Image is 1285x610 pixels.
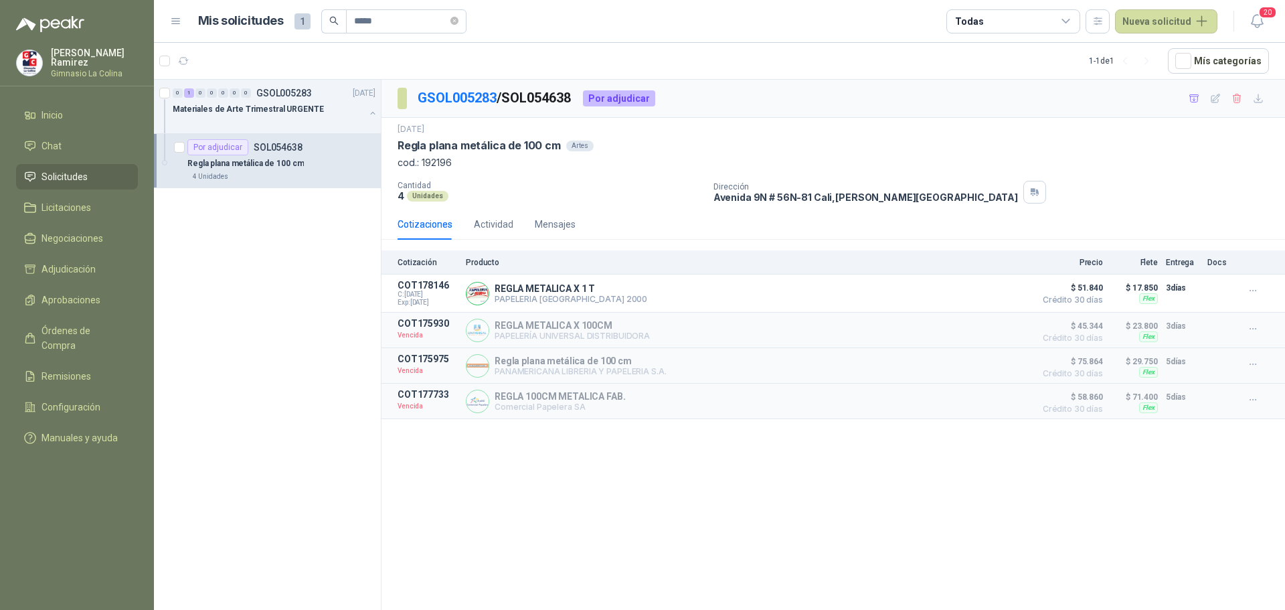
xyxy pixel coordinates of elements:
[1166,258,1199,267] p: Entrega
[398,318,458,329] p: COT175930
[218,88,228,98] div: 0
[16,425,138,451] a: Manuales y ayuda
[16,287,138,313] a: Aprobaciones
[329,16,339,25] span: search
[16,164,138,189] a: Solicitudes
[398,258,458,267] p: Cotización
[1207,258,1234,267] p: Docs
[1111,354,1158,370] p: $ 29.750
[254,143,303,152] p: SOL054638
[173,103,324,116] p: Materiales de Arte Trimestral URGENTE
[1245,9,1269,33] button: 20
[16,133,138,159] a: Chat
[1139,331,1158,342] div: Flex
[407,191,448,202] div: Unidades
[398,389,458,400] p: COT177733
[535,217,576,232] div: Mensajes
[1036,296,1103,304] span: Crédito 30 días
[16,256,138,282] a: Adjudicación
[16,394,138,420] a: Configuración
[51,48,138,67] p: [PERSON_NAME] Ramirez
[398,400,458,413] p: Vencida
[398,354,458,364] p: COT175975
[495,320,650,331] p: REGLA METALICA X 100CM
[466,355,489,377] img: Company Logo
[16,318,138,358] a: Órdenes de Compra
[256,88,312,98] p: GSOL005283
[398,329,458,342] p: Vencida
[398,155,1269,170] p: cod.: 192196
[187,171,234,182] div: 4 Unidades
[51,70,138,78] p: Gimnasio La Colina
[583,90,655,106] div: Por adjudicar
[41,108,63,123] span: Inicio
[41,431,118,445] span: Manuales y ayuda
[466,283,489,305] img: Company Logo
[474,217,513,232] div: Actividad
[1139,367,1158,378] div: Flex
[1139,402,1158,413] div: Flex
[1036,280,1103,296] span: $ 51.840
[418,90,497,106] a: GSOL005283
[713,182,1018,192] p: Dirección
[1139,293,1158,304] div: Flex
[154,134,381,188] a: Por adjudicarSOL054638Regla plana metálica de 100 cm4 Unidades
[1036,318,1103,334] span: $ 45.344
[16,226,138,251] a: Negociaciones
[1036,258,1103,267] p: Precio
[1036,334,1103,342] span: Crédito 30 días
[450,15,458,27] span: close-circle
[713,192,1018,203] p: Avenida 9N # 56N-81 Cali , [PERSON_NAME][GEOGRAPHIC_DATA]
[398,123,424,136] p: [DATE]
[1166,318,1199,334] p: 3 días
[1089,50,1157,72] div: 1 - 1 de 1
[398,291,458,299] span: C: [DATE]
[16,364,138,389] a: Remisiones
[1166,354,1199,370] p: 5 días
[16,195,138,220] a: Licitaciones
[241,88,251,98] div: 0
[173,85,378,128] a: 0 1 0 0 0 0 0 GSOL005283[DATE] Materiales de Arte Trimestral URGENTE
[41,262,96,277] span: Adjudicación
[495,294,647,304] p: PAPELERIA [GEOGRAPHIC_DATA] 2000
[466,319,489,341] img: Company Logo
[1166,389,1199,405] p: 5 días
[466,390,489,412] img: Company Logo
[1111,258,1158,267] p: Flete
[187,157,304,170] p: Regla plana metálica de 100 cm
[398,139,561,153] p: Regla plana metálica de 100 cm
[187,139,248,155] div: Por adjudicar
[1036,354,1103,370] span: $ 75.864
[398,181,703,190] p: Cantidad
[1115,9,1217,33] button: Nueva solicitud
[41,200,91,215] span: Licitaciones
[398,364,458,378] p: Vencida
[16,102,138,128] a: Inicio
[418,88,572,108] p: / SOL054638
[1166,280,1199,296] p: 3 días
[1036,370,1103,378] span: Crédito 30 días
[1036,405,1103,413] span: Crédito 30 días
[1111,318,1158,334] p: $ 23.800
[41,369,91,384] span: Remisiones
[41,400,100,414] span: Configuración
[495,331,650,341] p: PAPELERÍA UNIVERSAL DISTRIBUIDORA
[198,11,284,31] h1: Mis solicitudes
[1111,389,1158,405] p: $ 71.400
[398,217,452,232] div: Cotizaciones
[1036,389,1103,405] span: $ 58.860
[1111,280,1158,296] p: $ 17.850
[450,17,458,25] span: close-circle
[230,88,240,98] div: 0
[173,88,183,98] div: 0
[195,88,205,98] div: 0
[495,402,626,412] p: Comercial Papelera SA
[17,50,42,76] img: Company Logo
[294,13,311,29] span: 1
[495,283,647,294] p: REGLA METALICA X 1 T
[41,293,100,307] span: Aprobaciones
[41,139,62,153] span: Chat
[184,88,194,98] div: 1
[495,366,666,376] p: PANAMERICANA LIBRERIA Y PAPELERIA S.A.
[41,231,103,246] span: Negociaciones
